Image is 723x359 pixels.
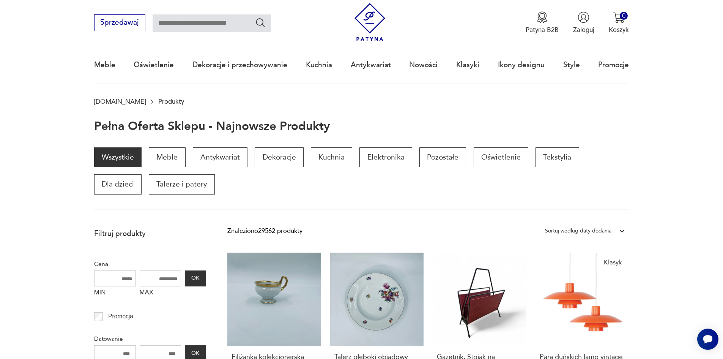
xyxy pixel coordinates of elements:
[192,47,287,82] a: Dekoracje i przechowywanie
[134,47,174,82] a: Oświetlenie
[149,174,214,194] a: Talerze i patery
[536,147,579,167] a: Tekstylia
[409,47,438,82] a: Nowości
[351,3,389,41] img: Patyna - sklep z meblami i dekoracjami vintage
[456,47,479,82] a: Klasyki
[94,174,142,194] a: Dla dzieci
[94,20,145,26] a: Sprzedawaj
[573,25,594,34] p: Zaloguj
[526,11,559,34] a: Ikona medaluPatyna B2B
[108,312,133,321] p: Promocja
[311,147,352,167] a: Kuchnia
[419,147,466,167] a: Pozostałe
[94,229,206,239] p: Filtruj produkty
[94,98,146,105] a: [DOMAIN_NAME]
[193,147,247,167] a: Antykwariat
[573,11,594,34] button: Zaloguj
[697,329,718,350] iframe: Smartsupp widget button
[526,11,559,34] button: Patyna B2B
[351,47,391,82] a: Antykwariat
[526,25,559,34] p: Patyna B2B
[620,12,628,20] div: 0
[149,147,185,167] a: Meble
[140,286,181,301] label: MAX
[255,17,266,28] button: Szukaj
[158,98,184,105] p: Produkty
[94,47,115,82] a: Meble
[227,226,302,236] div: Znaleziono 29562 produkty
[609,11,629,34] button: 0Koszyk
[185,270,205,286] button: OK
[359,147,412,167] a: Elektronika
[536,11,548,23] img: Ikona medalu
[94,14,145,31] button: Sprzedawaj
[94,286,136,301] label: MIN
[578,11,589,23] img: Ikonka użytkownika
[474,147,528,167] a: Oświetlenie
[613,11,625,23] img: Ikona koszyka
[598,47,629,82] a: Promocje
[94,334,206,344] p: Datowanie
[94,120,330,133] h1: Pełna oferta sklepu - najnowsze produkty
[306,47,332,82] a: Kuchnia
[498,47,545,82] a: Ikony designu
[563,47,580,82] a: Style
[609,25,629,34] p: Koszyk
[545,226,611,236] div: Sortuj według daty dodania
[94,147,142,167] a: Wszystkie
[255,147,303,167] a: Dekoracje
[94,259,206,269] p: Cena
